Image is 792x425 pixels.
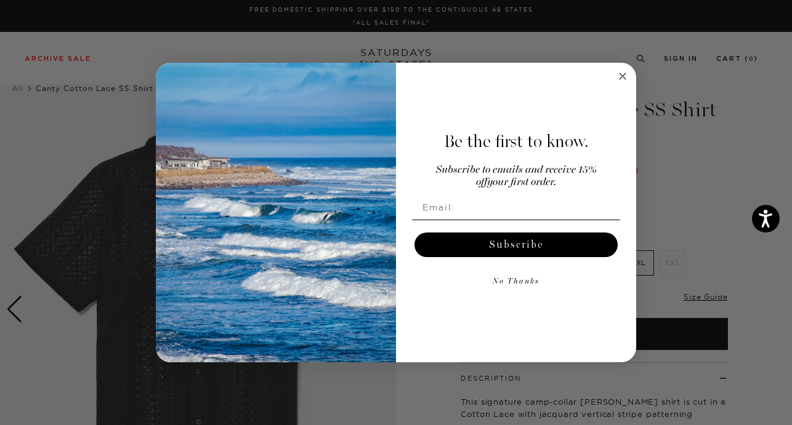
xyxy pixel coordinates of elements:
button: Subscribe [414,232,618,257]
span: Subscribe to emails and receive 15% [436,165,597,175]
span: Be the first to know. [444,131,589,152]
img: 125c788d-000d-4f3e-b05a-1b92b2a23ec9.jpeg [156,63,396,363]
input: Email [412,195,620,220]
button: No Thanks [412,269,620,294]
span: off [476,177,487,188]
span: your first order. [487,177,556,188]
button: Close dialog [615,69,630,84]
